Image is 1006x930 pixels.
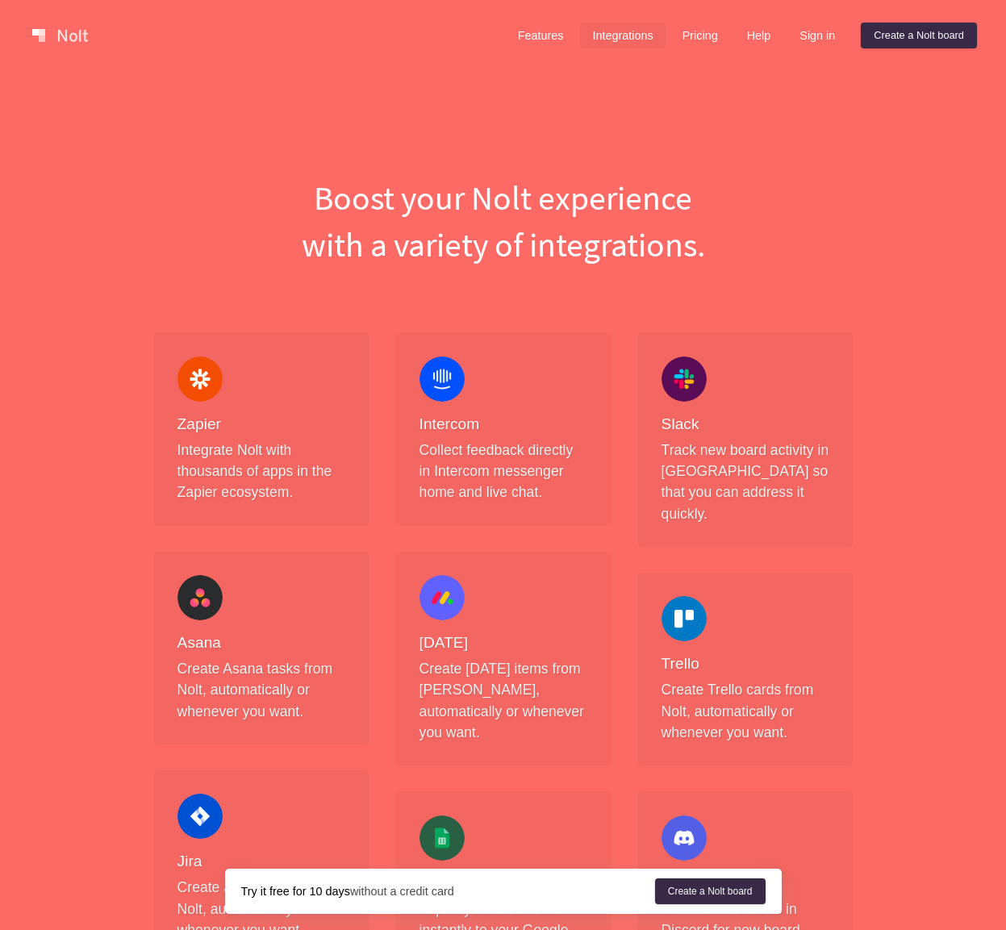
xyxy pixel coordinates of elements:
[140,174,866,268] h1: Boost your Nolt experience with a variety of integrations.
[579,23,666,48] a: Integrations
[420,658,587,744] p: Create [DATE] items from [PERSON_NAME], automatically or whenever you want.
[861,23,977,48] a: Create a Nolt board
[662,440,829,525] p: Track new board activity in [GEOGRAPHIC_DATA] so that you can address it quickly.
[662,679,829,743] p: Create Trello cards from Nolt, automatically or whenever you want.
[670,23,731,48] a: Pricing
[177,852,345,872] h4: Jira
[177,658,345,722] p: Create Asana tasks from Nolt, automatically or whenever you want.
[734,23,784,48] a: Help
[177,415,345,435] h4: Zapier
[655,878,766,904] a: Create a Nolt board
[241,885,350,898] strong: Try it free for 10 days
[177,440,345,503] p: Integrate Nolt with thousands of apps in the Zapier ecosystem.
[662,654,829,674] h4: Trello
[662,415,829,435] h4: Slack
[420,440,587,503] p: Collect feedback directly in Intercom messenger home and live chat.
[177,633,345,653] h4: Asana
[420,415,587,435] h4: Intercom
[505,23,577,48] a: Features
[787,23,848,48] a: Sign in
[420,633,587,653] h4: [DATE]
[241,883,655,899] div: without a credit card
